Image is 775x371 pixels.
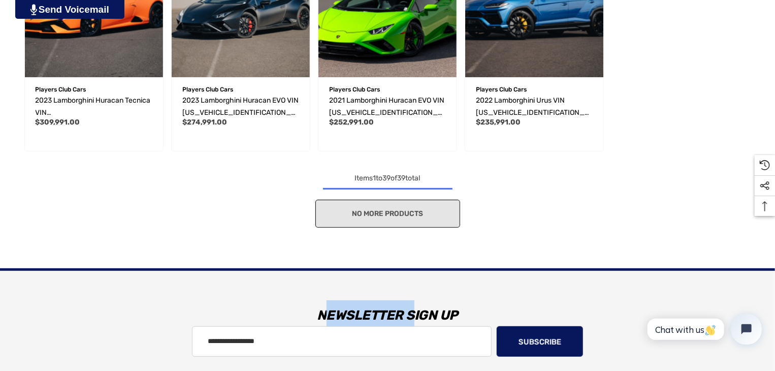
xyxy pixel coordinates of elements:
a: 2023 Lamborghini Huracan Tecnica VIN ZHWUB6ZF6PLA23825,$309,991.00 [36,95,152,119]
span: 1 [373,174,376,182]
span: 2023 Lamborghini Huracan EVO VIN [US_VEHICLE_IDENTIFICATION_NUMBER] [182,96,299,129]
nav: pagination [20,172,755,228]
a: 2022 Lamborghini Urus VIN ZPBUA1ZL1NLA22816,$235,991.00 [476,95,593,119]
svg: Recently Viewed [760,160,770,170]
span: 39 [383,174,391,182]
p: Players Club Cars [476,83,593,96]
svg: Social Media [760,181,770,191]
span: $235,991.00 [476,118,521,127]
p: Players Club Cars [329,83,446,96]
svg: Top [755,201,775,211]
p: Players Club Cars [182,83,299,96]
iframe: Tidio Chat [636,305,770,353]
span: $252,991.00 [329,118,374,127]
a: 2023 Lamborghini Huracan EVO VIN ZHWUF5ZF1PLA22810,$274,991.00 [182,95,299,119]
div: Items to of total [20,172,755,184]
p: Players Club Cars [36,83,152,96]
span: 2022 Lamborghini Urus VIN [US_VEHICLE_IDENTIFICATION_NUMBER] [476,96,590,129]
button: Subscribe [497,326,583,357]
a: 2021 Lamborghini Huracan EVO VIN ZHWUF5ZF6MLA17078,$252,991.00 [329,95,446,119]
span: $274,991.00 [182,118,227,127]
span: 2021 Lamborghini Huracan EVO VIN [US_VEHICLE_IDENTIFICATION_NUMBER] [329,96,444,129]
span: $309,991.00 [36,118,80,127]
span: 39 [398,174,406,182]
h3: Newsletter Sign Up [13,300,762,331]
span: 2023 Lamborghini Huracan Tecnica VIN [US_VEHICLE_IDENTIFICATION_NUMBER] [36,96,151,141]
